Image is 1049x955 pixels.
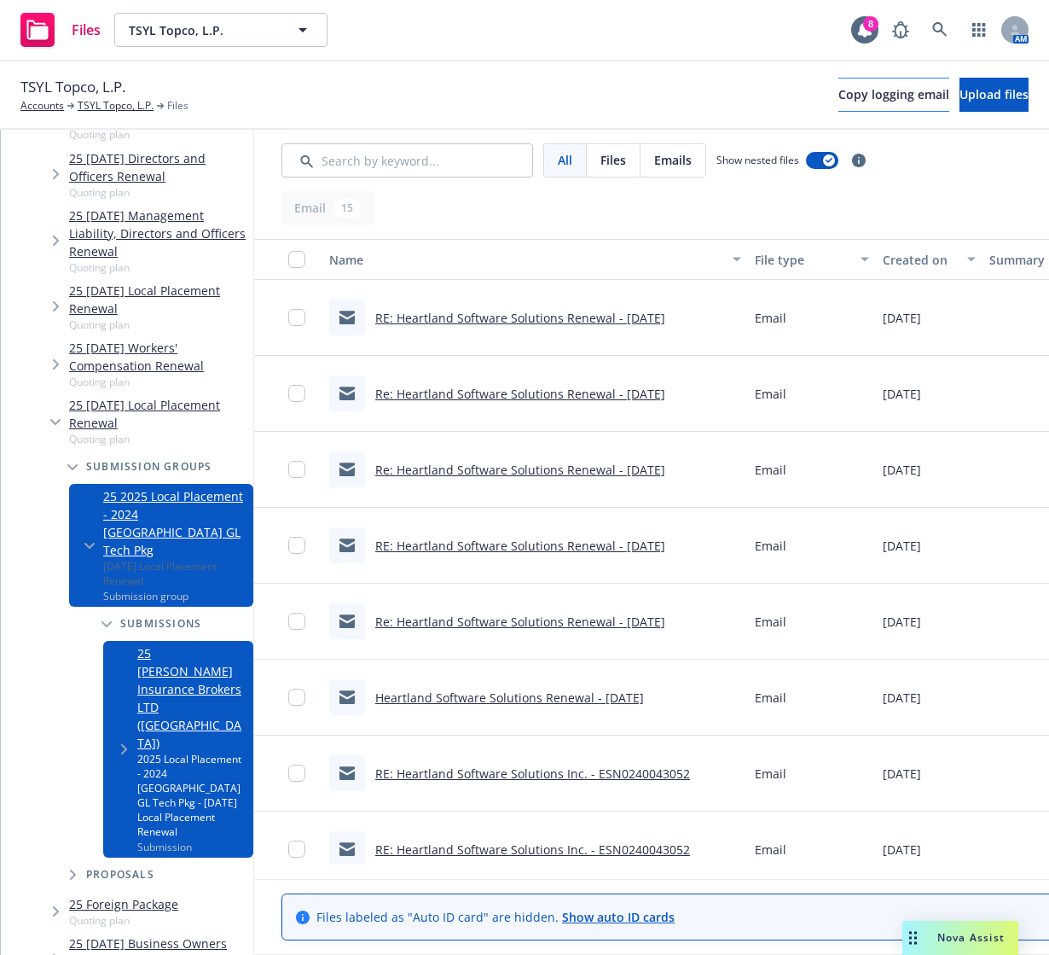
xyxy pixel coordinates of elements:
[902,921,1018,955] button: Nova Assist
[69,185,246,200] span: Quoting plan
[288,385,305,402] input: Toggle Row Selected
[883,309,921,327] span: [DATE]
[137,840,246,854] span: Submission
[288,251,305,268] input: Select all
[69,339,246,375] a: 25 [DATE] Workers' Compensation Renewal
[883,537,921,555] span: [DATE]
[69,317,246,332] span: Quoting plan
[120,619,201,629] span: Submissions
[103,589,246,603] span: Submission group
[375,766,690,782] a: RE: Heartland Software Solutions Inc. - ESN0240043052
[755,841,786,859] span: Email
[375,690,644,706] a: Heartland Software Solutions Renewal - [DATE]
[755,461,786,479] span: Email
[288,765,305,782] input: Toggle Row Selected
[375,386,665,402] a: Re: Heartland Software Solutions Renewal - [DATE]
[288,309,305,326] input: Toggle Row Selected
[883,461,921,479] span: [DATE]
[883,251,957,269] div: Created on
[902,921,924,955] div: Drag to move
[167,98,188,114] span: Files
[883,841,921,859] span: [DATE]
[755,689,786,707] span: Email
[959,78,1029,112] button: Upload files
[322,239,748,280] button: Name
[883,613,921,631] span: [DATE]
[755,765,786,783] span: Email
[755,251,850,269] div: File type
[69,396,246,432] a: 25 [DATE] Local Placement Renewal
[288,841,305,858] input: Toggle Row Selected
[755,613,786,631] span: Email
[69,895,178,913] a: 25 Foreign Package
[69,127,246,142] span: Quoting plan
[937,930,1005,945] span: Nova Assist
[375,462,665,478] a: Re: Heartland Software Solutions Renewal - [DATE]
[375,310,665,326] a: RE: Heartland Software Solutions Renewal - [DATE]
[20,98,64,114] a: Accounts
[884,13,918,47] a: Report a Bug
[558,151,572,169] span: All
[600,151,626,169] span: Files
[716,153,799,167] span: Show nested files
[14,6,107,54] a: Files
[288,689,305,706] input: Toggle Row Selected
[137,752,246,840] div: 2025 Local Placement - 2024 [GEOGRAPHIC_DATA] GL Tech Pkg - [DATE] Local Placement Renewal
[375,614,665,630] a: Re: Heartland Software Solutions Renewal - [DATE]
[288,613,305,630] input: Toggle Row Selected
[959,86,1029,102] span: Upload files
[748,239,876,280] button: File type
[883,385,921,403] span: [DATE]
[654,151,692,169] span: Emails
[20,76,125,98] span: TSYL Topco, L.P.
[72,23,101,37] span: Files
[103,487,246,559] a: 25 2025 Local Placement - 2024 [GEOGRAPHIC_DATA] GL Tech Pkg
[876,239,982,280] button: Created on
[69,207,246,260] a: 25 [DATE] Management Liability, Directors and Officers Renewal
[69,375,246,389] span: Quoting plan
[838,78,949,112] button: Copy logging email
[562,909,675,925] a: Show auto ID cards
[375,841,690,858] a: RE: Heartland Software Solutions Inc. - ESN0240043052
[86,870,154,880] span: Proposals
[883,765,921,783] span: [DATE]
[375,538,665,554] a: RE: Heartland Software Solutions Renewal - [DATE]
[69,149,246,185] a: 25 [DATE] Directors and Officers Renewal
[863,14,878,29] div: 8
[69,432,246,446] span: Quoting plan
[69,282,246,317] a: 25 [DATE] Local Placement Renewal
[103,559,246,588] div: [DATE] Local Placement Renewal
[923,13,957,47] a: Search
[755,385,786,403] span: Email
[288,461,305,478] input: Toggle Row Selected
[114,13,327,47] button: TSYL Topco, L.P.
[316,908,675,926] span: Files labeled as "Auto ID card" are hidden.
[137,644,246,752] a: 25 [PERSON_NAME] Insurance Brokers LTD ([GEOGRAPHIC_DATA])
[838,86,949,102] span: Copy logging email
[329,251,722,269] div: Name
[78,98,154,114] a: TSYL Topco, L.P.
[962,13,996,47] a: Switch app
[129,21,276,39] span: TSYL Topco, L.P.
[69,913,178,928] span: Quoting plan
[86,462,212,472] span: Submission groups
[281,143,533,178] input: Search by keyword...
[883,689,921,707] span: [DATE]
[69,260,246,275] span: Quoting plan
[755,309,786,327] span: Email
[755,537,786,555] span: Email
[288,537,305,554] input: Toggle Row Selected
